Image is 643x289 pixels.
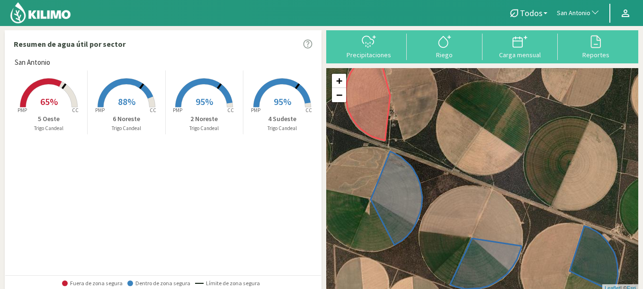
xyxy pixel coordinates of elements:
button: Carga mensual [482,34,558,59]
p: 5 Oeste [10,114,87,124]
span: 95% [274,96,291,107]
span: San Antonio [557,9,590,18]
tspan: CC [305,107,312,114]
tspan: CC [150,107,156,114]
span: San Antonio [15,57,50,68]
p: Resumen de agua útil por sector [14,38,125,50]
span: 88% [118,96,135,107]
button: Precipitaciones [331,34,407,59]
tspan: PMP [95,107,105,114]
button: San Antonio [552,3,605,24]
tspan: CC [72,107,79,114]
span: 95% [196,96,213,107]
button: Riego [407,34,482,59]
a: Zoom out [332,88,346,102]
p: Trigo Candeal [88,124,165,132]
p: Trigo Candeal [243,124,321,132]
button: Reportes [558,34,634,59]
p: Trigo Candeal [166,124,243,132]
tspan: PMP [173,107,182,114]
tspan: PMP [251,107,260,114]
span: 65% [40,96,58,107]
tspan: PMP [17,107,27,114]
span: Fuera de zona segura [62,280,123,287]
div: Riego [410,52,480,58]
tspan: CC [227,107,234,114]
p: 4 Sudeste [243,114,321,124]
a: Zoom in [332,74,346,88]
img: Kilimo [9,1,71,24]
span: Dentro de zona segura [127,280,190,287]
span: Límite de zona segura [195,280,260,287]
span: Todos [520,8,543,18]
div: Reportes [561,52,631,58]
p: 2 Noreste [166,114,243,124]
p: 6 Noreste [88,114,165,124]
div: Precipitaciones [334,52,404,58]
div: Carga mensual [485,52,555,58]
p: Trigo Candeal [10,124,87,132]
